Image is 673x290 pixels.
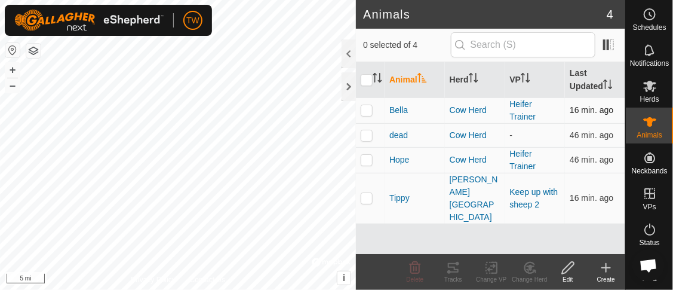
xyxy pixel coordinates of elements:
span: dead [389,129,408,142]
span: Neckbands [631,167,667,175]
h2: Animals [363,7,607,22]
div: [PERSON_NAME][GEOGRAPHIC_DATA] [450,173,500,224]
div: Create [587,275,625,284]
div: Cow Herd [450,104,500,117]
button: – [5,78,20,93]
a: Contact Us [190,274,225,285]
span: Notifications [630,60,669,67]
span: Schedules [632,24,666,31]
button: Reset Map [5,43,20,57]
span: Sep 17, 2025, 7:04 AM [570,105,613,115]
button: i [337,271,351,285]
a: Heifer Trainer [510,149,536,171]
img: Gallagher Logo [14,10,164,31]
p-sorticon: Activate to sort [417,75,427,84]
div: Cow Herd [450,154,500,166]
span: Herds [640,96,659,103]
span: Sep 17, 2025, 6:34 AM [570,155,613,164]
div: Cow Herd [450,129,500,142]
span: Status [639,239,659,246]
span: Delete [407,276,424,283]
span: i [343,273,345,283]
span: TW [186,14,199,27]
div: Change VP [472,275,511,284]
p-sorticon: Activate to sort [521,75,530,84]
div: Change Herd [511,275,549,284]
th: VP [505,62,566,98]
button: + [5,63,20,77]
a: Keep up with sheep 2 [510,187,558,209]
span: Animals [637,132,662,139]
span: Hope [389,154,409,166]
span: Tippy [389,192,410,204]
span: 4 [607,5,613,23]
p-sorticon: Activate to sort [603,81,613,91]
span: Infra [642,275,656,282]
input: Search (S) [451,32,595,57]
p-sorticon: Activate to sort [373,75,382,84]
span: Bella [389,104,408,117]
th: Last Updated [565,62,625,98]
p-sorticon: Activate to sort [469,75,478,84]
div: Edit [549,275,587,284]
div: Tracks [434,275,472,284]
th: Animal [385,62,445,98]
app-display-virtual-paddock-transition: - [510,130,513,140]
th: Herd [445,62,505,98]
button: Map Layers [26,44,41,58]
span: 0 selected of 4 [363,39,450,51]
span: Sep 17, 2025, 6:34 AM [570,130,613,140]
span: VPs [643,203,656,210]
a: Heifer Trainer [510,99,536,121]
div: Open chat [632,249,665,282]
span: Sep 17, 2025, 7:04 AM [570,193,613,203]
a: Privacy Policy [131,274,176,285]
